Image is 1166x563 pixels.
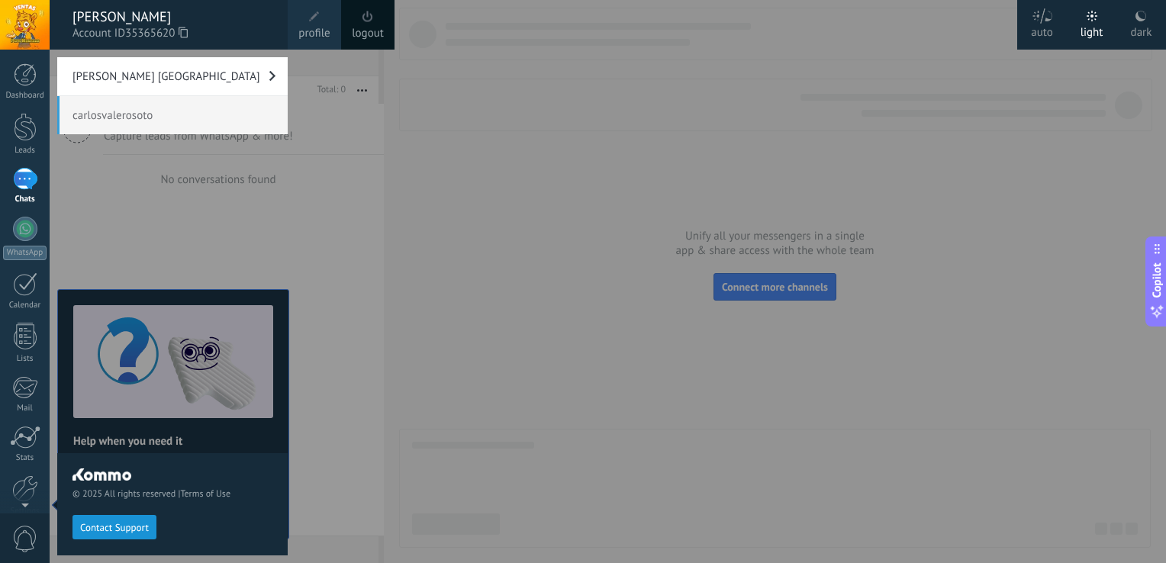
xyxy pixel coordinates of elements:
[3,404,47,413] div: Mail
[80,523,149,533] span: Contact Support
[72,8,272,25] div: [PERSON_NAME]
[352,25,384,42] a: logout
[3,146,47,156] div: Leads
[3,453,47,463] div: Stats
[72,515,156,539] button: Contact Support
[72,488,272,500] span: © 2025 All rights reserved |
[57,57,288,95] a: [PERSON_NAME] [GEOGRAPHIC_DATA]
[3,354,47,364] div: Lists
[3,91,47,101] div: Dashboard
[72,521,156,532] a: Contact Support
[1081,10,1103,50] div: light
[72,25,272,42] span: Account ID
[180,488,230,500] a: Terms of Use
[3,246,47,260] div: WhatsApp
[3,301,47,310] div: Calendar
[298,25,330,42] span: profile
[1149,263,1164,298] span: Copilot
[3,195,47,204] div: Chats
[125,25,188,42] span: 35365620
[1131,10,1152,50] div: dark
[57,96,288,134] span: carlosvalerosoto
[1031,10,1053,50] div: auto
